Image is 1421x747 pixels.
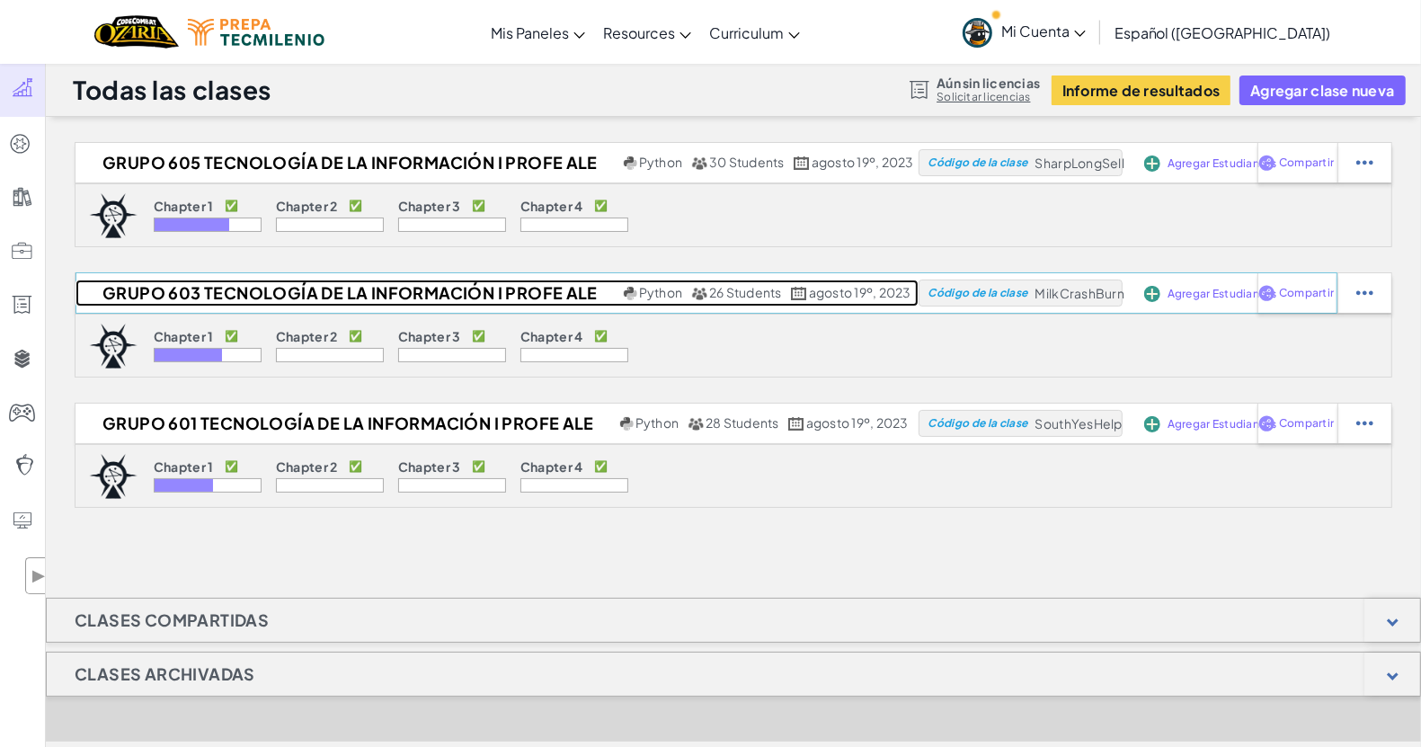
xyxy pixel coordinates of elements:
[75,149,619,176] h2: Grupo 605 Tecnología de la Información I Profe Ale
[472,459,485,474] p: ✅
[276,459,338,474] p: Chapter 2
[1115,23,1331,42] span: Español ([GEOGRAPHIC_DATA])
[94,13,178,50] img: Home
[94,13,178,50] a: Ozaria by CodeCombat logo
[594,199,608,213] p: ✅
[1356,415,1373,431] img: IconStudentEllipsis.svg
[594,459,608,474] p: ✅
[520,199,583,213] p: Chapter 4
[154,329,214,343] p: Chapter 1
[276,329,338,343] p: Chapter 2
[1258,415,1275,431] img: IconShare_Purple.svg
[1052,76,1231,105] button: Informe de resultados
[398,459,461,474] p: Chapter 3
[594,329,608,343] p: ✅
[963,18,992,48] img: avatar
[75,280,619,307] h2: Grupo 603 Tecnología de la Información I Profe Ale
[1279,418,1334,429] span: Compartir
[1144,156,1160,172] img: IconAddStudents.svg
[89,454,138,499] img: logo
[639,284,682,300] span: Python
[1356,155,1373,171] img: IconStudentEllipsis.svg
[1168,419,1276,430] span: Agregar Estudiantes
[1239,76,1405,105] button: Agregar clase nueva
[47,598,297,643] h1: Clases compartidas
[937,90,1040,104] a: Solicitar licencias
[349,459,362,474] p: ✅
[520,459,583,474] p: Chapter 4
[276,199,338,213] p: Chapter 2
[472,199,485,213] p: ✅
[491,23,569,42] span: Mis Paneles
[47,652,283,697] h1: Clases Archivadas
[73,73,271,107] h1: Todas las clases
[812,154,914,170] span: agosto 19º, 2023
[937,76,1040,90] span: Aún sin licencias
[1001,22,1086,40] span: Mi Cuenta
[1168,289,1276,299] span: Agregar Estudiantes
[31,563,46,589] span: ▶
[349,199,362,213] p: ✅
[700,8,809,57] a: Curriculum
[691,156,707,170] img: MultipleUsers.png
[1106,8,1340,57] a: Español ([GEOGRAPHIC_DATA])
[791,287,807,300] img: calendar.svg
[928,418,1028,429] span: Código de la clase
[709,284,782,300] span: 26 Students
[75,410,616,437] h2: Grupo 601 Tecnología de la Información I Profe Ale
[1258,155,1275,171] img: IconShare_Purple.svg
[1035,415,1123,431] span: SouthYesHelp
[639,154,682,170] span: Python
[928,288,1028,298] span: Código de la clase
[1168,158,1276,169] span: Agregar Estudiantes
[620,417,634,431] img: python.png
[154,199,214,213] p: Chapter 1
[1279,157,1334,168] span: Compartir
[1144,286,1160,302] img: IconAddStudents.svg
[1279,288,1334,298] span: Compartir
[1035,155,1124,171] span: SharpLongSell
[225,459,238,474] p: ✅
[89,324,138,369] img: logo
[1144,416,1160,432] img: IconAddStudents.svg
[706,414,779,431] span: 28 Students
[398,329,461,343] p: Chapter 3
[594,8,700,57] a: Resources
[225,199,238,213] p: ✅
[154,459,214,474] p: Chapter 1
[1035,285,1124,301] span: MilkCrashBurn
[806,414,909,431] span: agosto 19º, 2023
[75,149,919,176] a: Grupo 605 Tecnología de la Información I Profe Ale Python 30 Students agosto 19º, 2023
[603,23,675,42] span: Resources
[1356,285,1373,301] img: IconStudentEllipsis.svg
[520,329,583,343] p: Chapter 4
[954,4,1095,60] a: Mi Cuenta
[635,414,679,431] span: Python
[75,410,919,437] a: Grupo 601 Tecnología de la Información I Profe Ale Python 28 Students agosto 19º, 2023
[75,280,919,307] a: Grupo 603 Tecnología de la Información I Profe Ale Python 26 Students agosto 19º, 2023
[225,329,238,343] p: ✅
[794,156,810,170] img: calendar.svg
[349,329,362,343] p: ✅
[482,8,594,57] a: Mis Paneles
[89,193,138,238] img: logo
[624,156,637,170] img: python.png
[398,199,461,213] p: Chapter 3
[1258,285,1275,301] img: IconShare_Purple.svg
[809,284,911,300] span: agosto 19º, 2023
[688,417,704,431] img: MultipleUsers.png
[788,417,804,431] img: calendar.svg
[691,287,707,300] img: MultipleUsers.png
[709,154,785,170] span: 30 Students
[624,287,637,300] img: python.png
[472,329,485,343] p: ✅
[188,19,324,46] img: Tecmilenio logo
[928,157,1028,168] span: Código de la clase
[709,23,784,42] span: Curriculum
